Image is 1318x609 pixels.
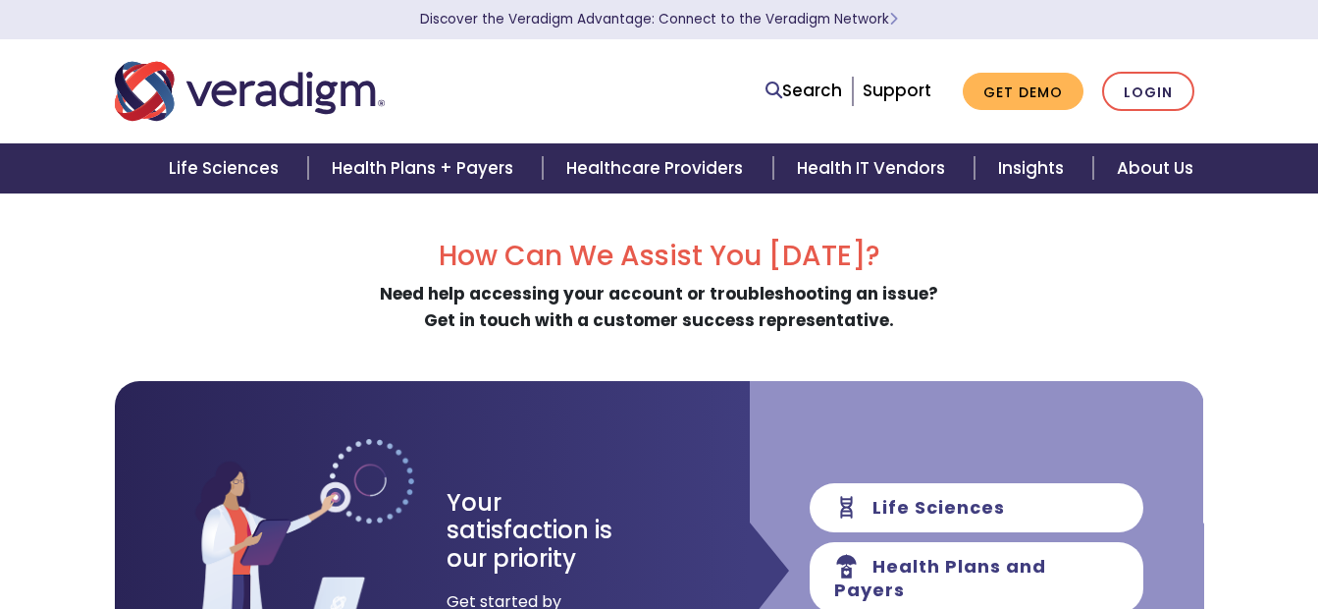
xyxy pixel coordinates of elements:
a: Search [765,78,842,104]
a: Health IT Vendors [773,143,975,194]
a: Healthcare Providers [543,143,772,194]
a: Discover the Veradigm Advantage: Connect to the Veradigm NetworkLearn More [420,10,898,28]
a: Life Sciences [145,143,308,194]
a: Get Demo [963,73,1083,111]
a: Insights [975,143,1093,194]
a: About Us [1093,143,1217,194]
a: Health Plans + Payers [308,143,543,194]
h2: How Can We Assist You [DATE]? [115,240,1204,273]
img: Veradigm logo [115,59,385,124]
span: Learn More [889,10,898,28]
a: Login [1102,72,1194,112]
h3: Your satisfaction is our priority [447,489,648,574]
strong: Need help accessing your account or troubleshooting an issue? Get in touch with a customer succes... [380,282,938,332]
a: Support [863,79,931,102]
